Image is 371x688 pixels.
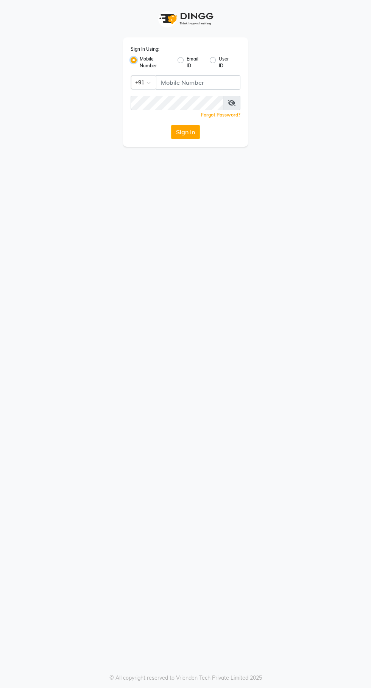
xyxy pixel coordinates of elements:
input: Username [131,96,223,110]
label: Sign In Using: [131,46,159,53]
input: Username [156,75,240,90]
img: logo1.svg [155,8,216,30]
a: Forgot Password? [201,112,240,118]
label: User ID [219,56,234,69]
label: Email ID [187,56,204,69]
label: Mobile Number [140,56,171,69]
button: Sign In [171,125,200,139]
